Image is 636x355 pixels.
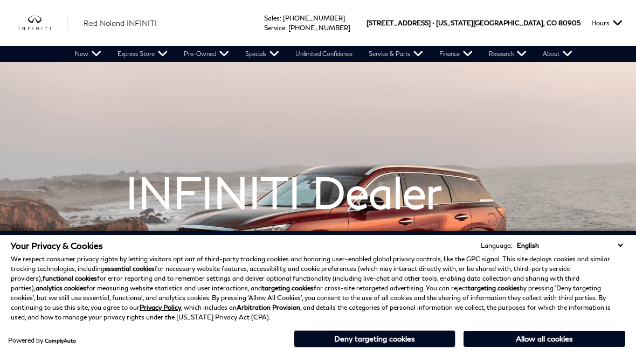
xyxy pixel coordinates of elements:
a: infiniti [19,16,67,30]
a: Pre-Owned [176,46,237,62]
span: Service [264,24,285,32]
div: Powered by [8,337,76,344]
strong: analytics cookies [36,284,86,292]
button: Allow all cookies [464,331,625,347]
span: Sales [264,14,280,22]
a: [PHONE_NUMBER] [288,24,350,32]
a: Specials [237,46,287,62]
a: [STREET_ADDRESS] • [US_STATE][GEOGRAPHIC_DATA], CO 80905 [367,19,580,27]
a: Privacy Policy [140,303,181,311]
img: INFINITI [19,16,67,30]
a: Service & Parts [361,46,431,62]
strong: targeting cookies [262,284,314,292]
select: Language Select [514,240,625,250]
a: Red Noland INFINITI [84,17,157,29]
a: Unlimited Confidence [287,46,361,62]
span: Red Noland INFINITI [84,18,157,27]
a: Express Store [109,46,176,62]
nav: Main Navigation [67,46,580,62]
button: Deny targeting cookies [294,330,455,347]
a: About [535,46,580,62]
strong: Arbitration Provision [237,303,300,311]
a: ComplyAuto [45,337,76,344]
p: We respect consumer privacy rights by letting visitors opt out of third-party tracking cookies an... [11,254,625,322]
strong: targeting cookies [468,284,520,292]
a: Research [481,46,535,62]
span: Your Privacy & Cookies [11,240,103,250]
strong: essential cookies [105,264,155,273]
div: Language: [481,242,512,249]
strong: functional cookies [43,274,97,282]
span: : [285,24,287,32]
a: [PHONE_NUMBER] [283,14,345,22]
span: : [280,14,281,22]
a: New [67,46,109,62]
a: Finance [431,46,481,62]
